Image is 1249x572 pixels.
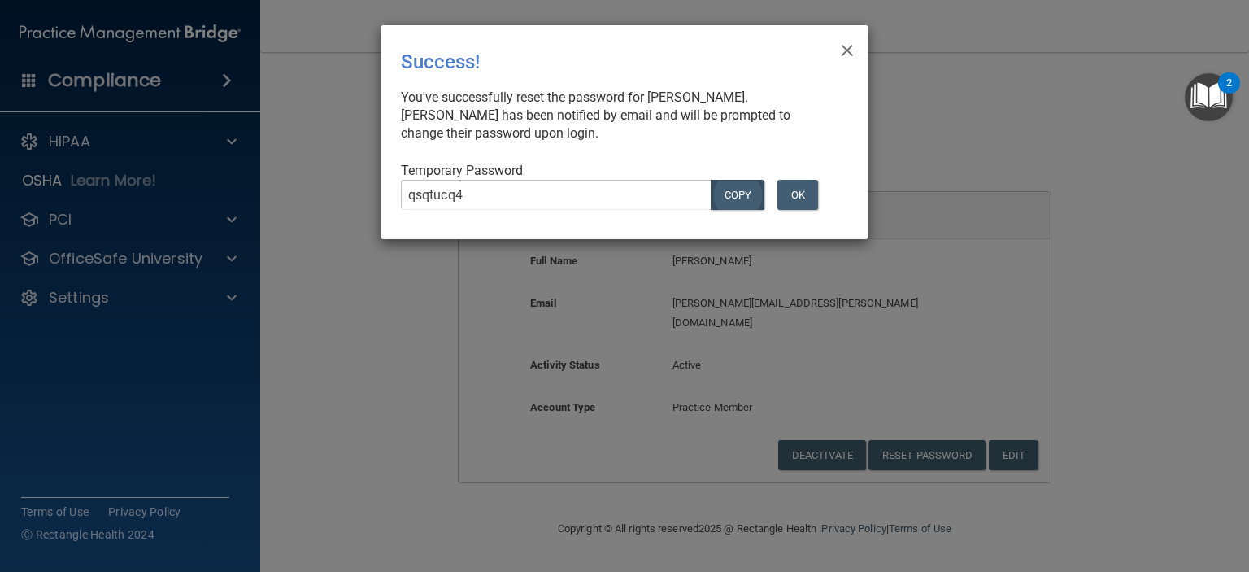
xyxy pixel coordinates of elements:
button: OK [777,180,818,210]
div: Success! [401,38,781,85]
div: You've successfully reset the password for [PERSON_NAME]. [PERSON_NAME] has been notified by emai... [401,89,835,142]
button: COPY [711,180,764,210]
div: 2 [1226,83,1232,104]
span: × [840,32,855,64]
iframe: Drift Widget Chat Controller [968,487,1229,552]
button: Open Resource Center, 2 new notifications [1185,73,1233,121]
span: Temporary Password [401,163,523,178]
